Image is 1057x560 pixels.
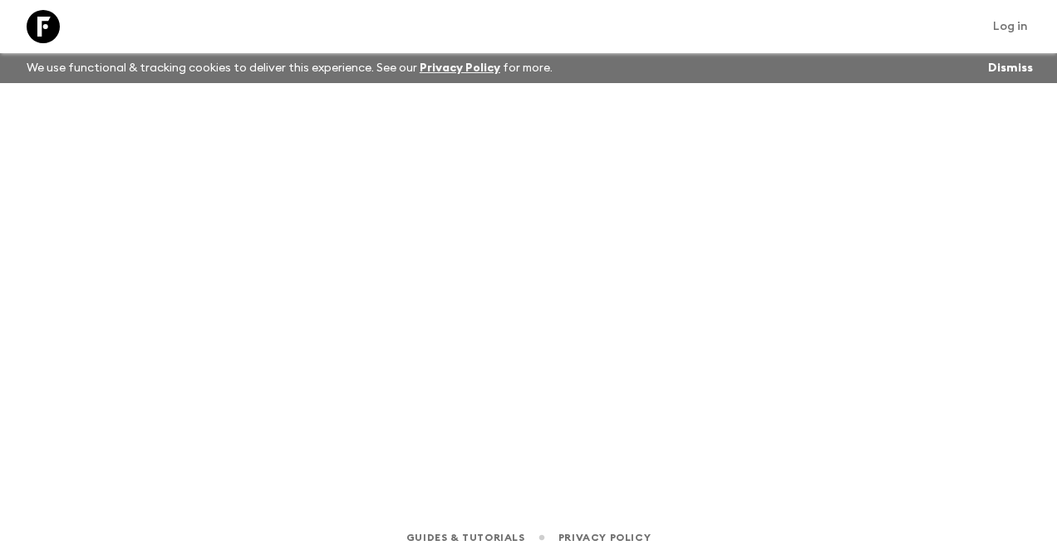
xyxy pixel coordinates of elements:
[558,528,651,547] a: Privacy Policy
[984,56,1037,80] button: Dismiss
[984,15,1037,38] a: Log in
[420,62,500,74] a: Privacy Policy
[406,528,525,547] a: Guides & Tutorials
[20,53,559,83] p: We use functional & tracking cookies to deliver this experience. See our for more.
